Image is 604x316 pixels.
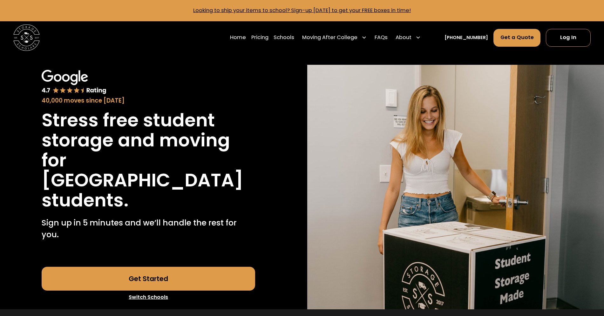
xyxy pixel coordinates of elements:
[274,28,294,47] a: Schools
[251,28,268,47] a: Pricing
[42,170,243,190] h1: [GEOGRAPHIC_DATA]
[42,70,106,95] img: Google 4.7 star rating
[42,96,255,105] div: 40,000 moves since [DATE]
[307,65,604,309] img: Storage Scholars will have everything waiting for you in your room when you arrive to campus.
[42,190,129,210] h1: students.
[396,34,411,42] div: About
[302,34,357,42] div: Moving After College
[42,291,255,304] a: Switch Schools
[193,7,411,14] a: Looking to ship your items to school? Sign-up [DATE] to get your FREE boxes in time!
[13,24,40,51] img: Storage Scholars main logo
[546,29,591,47] a: Log In
[493,29,541,47] a: Get a Quote
[230,28,246,47] a: Home
[42,217,255,241] p: Sign up in 5 minutes and we’ll handle the rest for you.
[42,267,255,291] a: Get Started
[393,28,424,47] div: About
[445,34,488,41] a: [PHONE_NUMBER]
[300,28,370,47] div: Moving After College
[42,110,255,170] h1: Stress free student storage and moving for
[375,28,388,47] a: FAQs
